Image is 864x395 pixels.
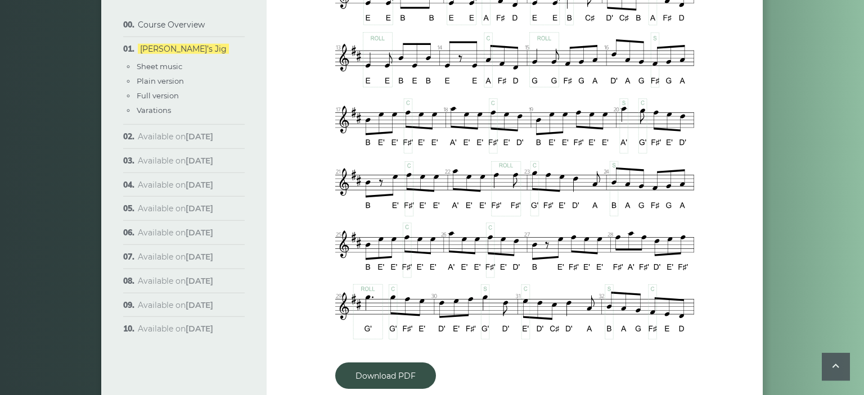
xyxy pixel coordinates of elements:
span: Available on [138,203,213,214]
a: Course Overview [138,20,205,30]
strong: [DATE] [186,276,213,286]
strong: [DATE] [186,324,213,334]
strong: [DATE] [186,203,213,214]
span: Available on [138,252,213,262]
a: Varations [137,106,171,115]
strong: [DATE] [186,252,213,262]
strong: [DATE] [186,131,213,142]
strong: [DATE] [186,156,213,166]
span: Available on [138,228,213,238]
span: Available on [138,131,213,142]
a: Full version [137,91,179,100]
strong: [DATE] [186,300,213,310]
strong: [DATE] [186,228,213,238]
span: Available on [138,180,213,190]
a: Plain version [137,76,184,85]
span: Available on [138,324,213,334]
span: Available on [138,300,213,310]
span: Available on [138,276,213,286]
a: Download PDF [335,362,436,389]
a: Sheet music [137,62,182,71]
strong: [DATE] [186,180,213,190]
a: [PERSON_NAME]’s Jig [138,44,229,54]
span: Available on [138,156,213,166]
